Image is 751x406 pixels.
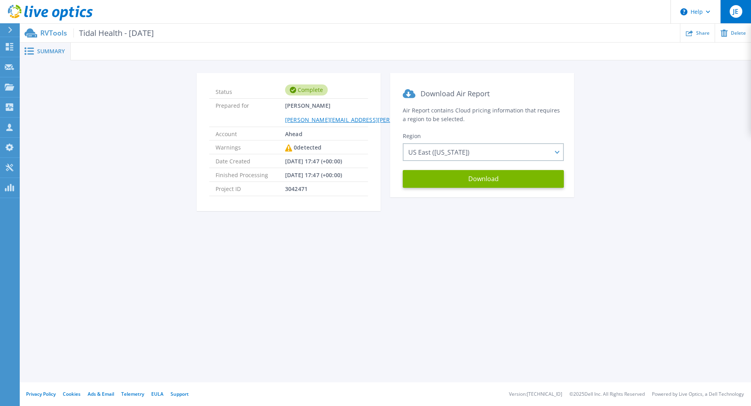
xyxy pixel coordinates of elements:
span: JE [733,8,738,15]
span: Region [403,132,421,140]
span: Date Created [216,154,285,168]
a: Privacy Policy [26,391,56,397]
span: Status [216,85,285,95]
span: Download Air Report [421,89,490,98]
span: [PERSON_NAME] [285,99,469,126]
div: US East ([US_STATE]) [403,143,564,161]
a: [PERSON_NAME][EMAIL_ADDRESS][PERSON_NAME][DOMAIN_NAME] [285,116,469,123]
p: RVTools [40,28,154,37]
span: Air Report contains Cloud pricing information that requires a region to be selected. [403,107,560,123]
span: Account [216,127,285,140]
span: Finished Processing [216,168,285,181]
button: Download [403,170,564,188]
span: Share [696,31,710,36]
span: 3042471 [285,182,308,195]
li: © 2025 Dell Inc. All Rights Reserved [569,392,645,397]
span: Delete [731,31,746,36]
span: [DATE] 17:47 (+00:00) [285,168,342,181]
a: Telemetry [121,391,144,397]
li: Version: [TECHNICAL_ID] [509,392,562,397]
div: 0 detected [285,140,321,155]
span: Ahead [285,127,302,140]
li: Powered by Live Optics, a Dell Technology [652,392,744,397]
div: Complete [285,84,328,95]
span: Tidal Health - [DATE] [73,28,154,37]
span: Warnings [216,140,285,154]
span: Prepared for [216,99,285,126]
a: Cookies [63,391,81,397]
a: EULA [151,391,163,397]
span: Project ID [216,182,285,195]
a: Ads & Email [88,391,114,397]
a: Support [171,391,189,397]
span: [DATE] 17:47 (+00:00) [285,154,342,168]
span: Summary [37,49,65,54]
